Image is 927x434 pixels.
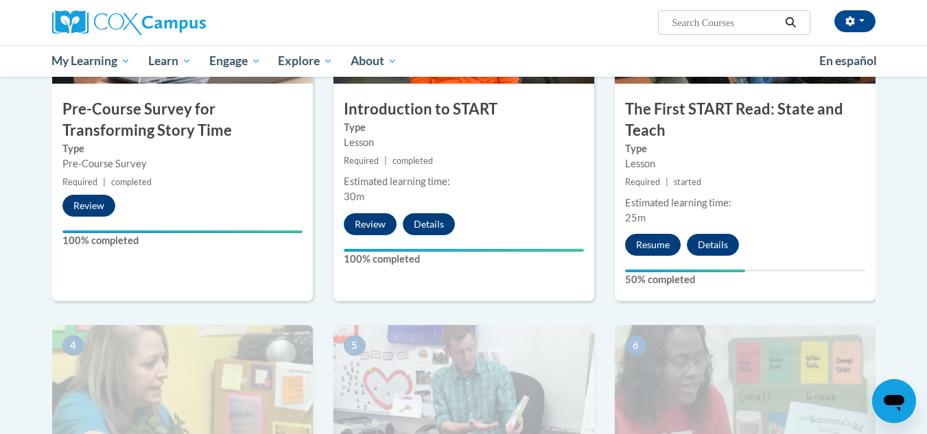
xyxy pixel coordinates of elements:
h3: The First START Read: State and Teach [615,99,876,141]
span: Required [62,177,97,187]
label: Type [62,141,303,156]
span: Explore [278,53,333,69]
a: My Learning [43,45,140,77]
h3: Pre-Course Survey for Transforming Story Time [52,99,313,141]
span: Learn [148,53,191,69]
label: 100% completed [62,233,303,248]
img: Cox Campus [52,10,206,35]
iframe: Button to launch messaging window [872,379,916,423]
span: Required [344,156,379,166]
span: 25m [625,212,646,224]
span: My Learning [51,53,130,69]
span: completed [111,177,152,187]
span: 30m [344,191,364,202]
a: Explore [269,45,342,77]
button: Review [62,195,115,217]
button: Details [687,234,739,256]
span: | [384,156,387,166]
div: Lesson [625,156,865,171]
span: Required [625,177,660,187]
label: 100% completed [344,252,584,267]
span: started [674,177,701,187]
span: About [351,53,397,69]
a: En español [810,47,886,75]
button: Review [344,213,397,235]
a: Cox Campus [52,10,313,35]
div: Pre-Course Survey [62,156,303,171]
label: Type [625,141,865,156]
button: Details [403,213,455,235]
a: About [342,45,406,77]
div: Your progress [62,230,303,233]
div: Your progress [625,269,745,272]
a: Engage [200,45,270,77]
span: 5 [344,335,366,356]
span: Engage [209,53,261,69]
span: completed [392,156,433,166]
span: 6 [625,335,647,356]
span: 4 [62,335,84,356]
div: Main menu [32,45,896,77]
label: 50% completed [625,272,865,287]
div: Estimated learning time: [344,174,584,189]
button: Search [780,14,801,31]
div: Lesson [344,135,584,150]
span: En español [819,53,877,68]
div: Estimated learning time: [625,195,865,210]
span: | [103,177,106,187]
a: Learn [139,45,200,77]
div: Your progress [344,249,584,252]
input: Search Courses [670,14,780,31]
button: Account Settings [834,10,876,32]
button: Resume [625,234,681,256]
span: | [666,177,668,187]
h3: Introduction to START [333,99,594,120]
label: Type [344,120,584,135]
